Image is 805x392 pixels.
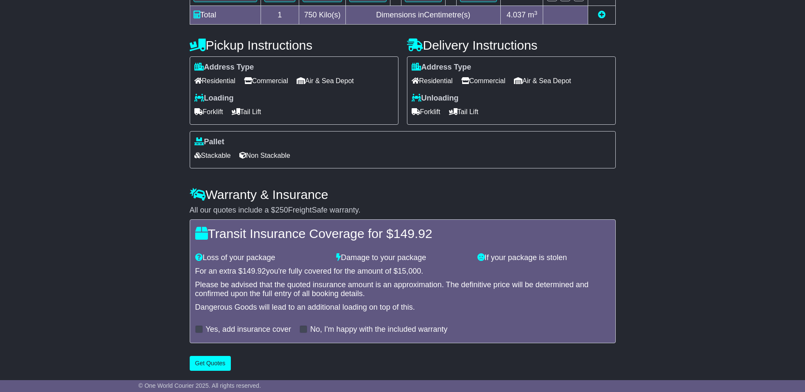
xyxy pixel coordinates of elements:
span: Tail Lift [449,105,479,118]
sup: 3 [534,10,538,16]
td: Dimensions in Centimetre(s) [346,6,501,25]
h4: Transit Insurance Coverage for $ [195,227,610,241]
span: 15,000 [398,267,421,275]
h4: Pickup Instructions [190,38,398,52]
label: Yes, add insurance cover [206,325,291,334]
a: Add new item [598,11,606,19]
h4: Warranty & Insurance [190,188,616,202]
label: Address Type [412,63,471,72]
span: Commercial [244,74,288,87]
span: Air & Sea Depot [297,74,354,87]
span: Residential [194,74,236,87]
label: Unloading [412,94,459,103]
span: Forklift [194,105,223,118]
h4: Delivery Instructions [407,38,616,52]
span: © One World Courier 2025. All rights reserved. [138,382,261,389]
div: Loss of your package [191,253,332,263]
span: Stackable [194,149,231,162]
span: m [528,11,538,19]
span: 750 [304,11,317,19]
div: Damage to your package [332,253,473,263]
td: Kilo(s) [299,6,346,25]
span: 149.92 [393,227,432,241]
span: Residential [412,74,453,87]
div: All our quotes include a $ FreightSafe warranty. [190,206,616,215]
div: For an extra $ you're fully covered for the amount of $ . [195,267,610,276]
td: Total [190,6,261,25]
button: Get Quotes [190,356,231,371]
label: Address Type [194,63,254,72]
span: Non Stackable [239,149,290,162]
label: Pallet [194,137,224,147]
span: 4.037 [507,11,526,19]
span: Commercial [461,74,505,87]
td: 1 [261,6,299,25]
label: No, I'm happy with the included warranty [310,325,448,334]
span: Forklift [412,105,440,118]
div: Dangerous Goods will lead to an additional loading on top of this. [195,303,610,312]
span: 250 [275,206,288,214]
div: If your package is stolen [473,253,614,263]
span: Air & Sea Depot [514,74,571,87]
div: Please be advised that the quoted insurance amount is an approximation. The definitive price will... [195,280,610,299]
span: Tail Lift [232,105,261,118]
span: 149.92 [243,267,266,275]
label: Loading [194,94,234,103]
